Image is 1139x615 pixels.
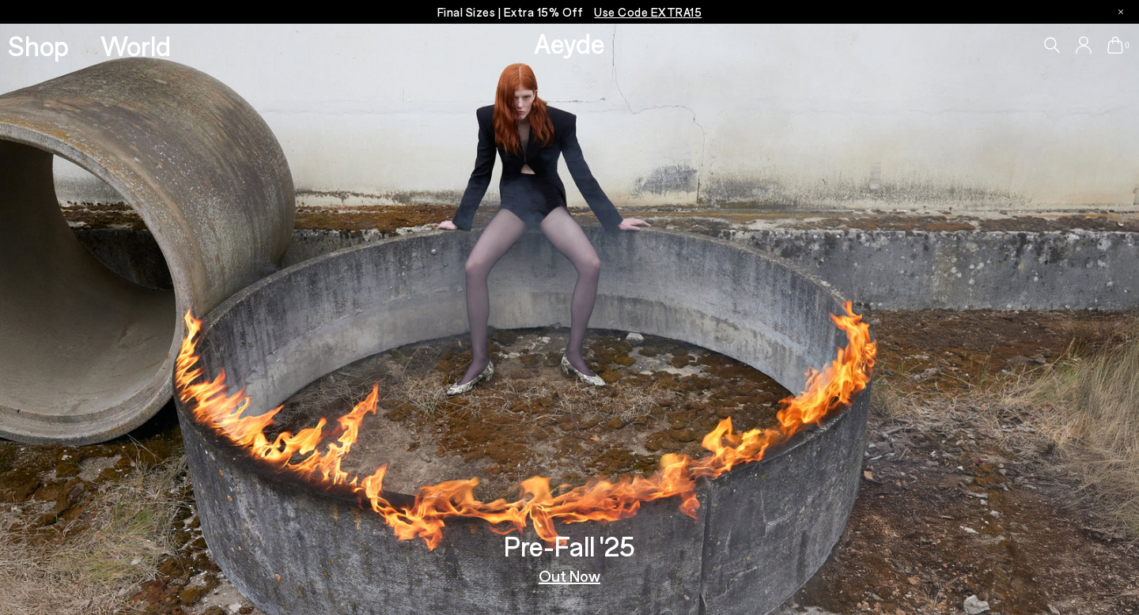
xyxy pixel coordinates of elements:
[100,32,171,59] a: World
[1123,41,1131,50] span: 0
[504,532,635,560] h3: Pre-Fall '25
[594,5,702,19] span: Navigate to /collections/ss25-final-sizes
[534,26,605,59] a: Aeyde
[8,32,69,59] a: Shop
[437,2,702,22] p: Final Sizes | Extra 15% Off
[1107,36,1123,54] a: 0
[539,568,600,583] a: Out Now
